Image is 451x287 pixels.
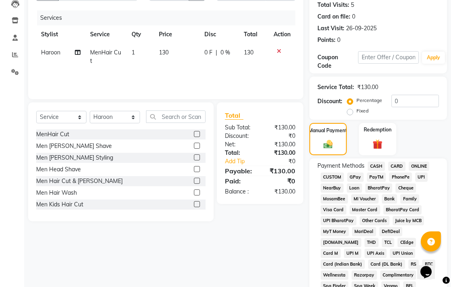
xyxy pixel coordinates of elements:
span: Card M [321,249,341,258]
span: MyT Money [321,227,349,236]
span: UPI M [344,249,361,258]
div: Men [PERSON_NAME] Shave [36,142,112,150]
span: Family [400,194,419,204]
div: Sub Total: [219,123,260,132]
span: Bank [382,194,397,204]
span: CARD [388,162,406,171]
div: 0 [352,12,355,21]
span: MosamBee [321,194,348,204]
button: Apply [422,52,445,64]
div: Discount: [317,97,342,106]
span: THD [365,238,379,247]
div: ₹130.00 [260,187,302,196]
div: Services [37,10,301,25]
div: Card on file: [317,12,350,21]
span: MariDeal [352,227,376,236]
input: Enter Offer / Coupon Code [358,51,419,64]
span: | [216,48,217,57]
img: _gift.svg [370,138,386,150]
span: 130 [159,49,169,56]
span: Loan [347,183,362,193]
div: ₹0 [267,157,301,166]
span: UPI [415,173,428,182]
span: Complimentary [380,270,416,280]
label: Redemption [364,126,391,133]
span: DefiDeal [379,227,403,236]
span: RS [408,260,419,269]
div: ₹0 [260,176,302,186]
div: 26-09-2025 [346,24,377,33]
span: PayTM [367,173,386,182]
span: 0 F [204,48,212,57]
span: Wellnessta [321,270,348,280]
div: Discount: [219,132,260,140]
img: _cash.svg [321,139,336,150]
span: GPay [347,173,364,182]
span: TCL [382,238,395,247]
span: ONLINE [409,162,430,171]
th: Qty [127,25,154,44]
span: BharatPay Card [383,205,422,214]
span: 130 [244,49,253,56]
label: Fixed [356,107,369,114]
span: UPI Axis [365,249,387,258]
span: Razorpay [352,270,377,280]
div: Balance : [219,187,260,196]
label: Percentage [356,97,382,104]
span: UPI BharatPay [321,216,356,225]
div: Total Visits: [317,1,349,9]
th: Price [154,25,200,44]
span: NearBuy [321,183,344,193]
iframe: chat widget [417,255,443,279]
div: Men Kids Hair Cut [36,200,83,209]
span: Juice by MCB [393,216,424,225]
span: 0 % [220,48,230,57]
th: Service [85,25,127,44]
input: Search or Scan [146,110,206,123]
div: ₹130.00 [260,140,302,149]
span: PhonePe [389,173,412,182]
div: Points: [317,36,336,44]
span: 1 [132,49,135,56]
div: Paid: [219,176,260,186]
div: Men Hair Wash [36,189,77,197]
div: ₹130.00 [357,83,378,92]
div: Net: [219,140,260,149]
th: Action [269,25,295,44]
span: Payment Methods [317,162,365,170]
span: UPI Union [390,249,415,258]
span: [DOMAIN_NAME] [321,238,361,247]
div: Men [PERSON_NAME] Styling [36,154,113,162]
span: CASH [368,162,385,171]
div: ₹130.00 [260,166,302,176]
span: MenHair Cut [90,49,121,64]
div: Men Hair Cut & [PERSON_NAME] [36,177,123,185]
span: Other Cards [360,216,389,225]
div: ₹130.00 [260,123,302,132]
span: Haroon [41,49,60,56]
span: Total [225,111,243,120]
div: ₹130.00 [260,149,302,157]
span: Master Card [350,205,380,214]
span: Visa Card [321,205,346,214]
span: Card (Indian Bank) [321,260,365,269]
th: Total [239,25,269,44]
div: Total: [219,149,260,157]
div: Service Total: [317,83,354,92]
div: 5 [351,1,354,9]
div: Payable: [219,166,260,176]
th: Stylist [36,25,85,44]
a: Add Tip [219,157,267,166]
div: MenHair Cut [36,130,69,139]
span: Card (DL Bank) [368,260,405,269]
span: CUSTOM [321,173,344,182]
div: 0 [337,36,340,44]
label: Manual Payment [309,127,348,134]
span: CEdge [397,238,416,247]
div: Coupon Code [317,53,358,70]
div: Last Visit: [317,24,344,33]
span: Cheque [395,183,416,193]
span: MI Voucher [351,194,379,204]
span: BharatPay [365,183,393,193]
th: Disc [200,25,239,44]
